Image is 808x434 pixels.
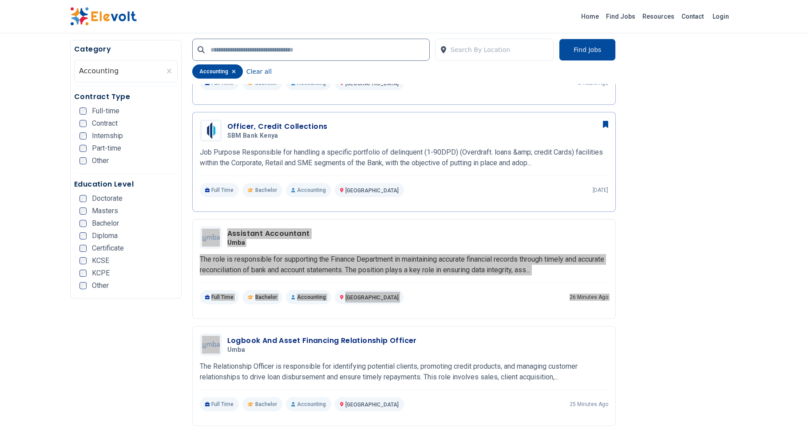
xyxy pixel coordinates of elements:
input: Internship [79,132,87,139]
input: Part-time [79,145,87,152]
p: Accounting [286,290,331,304]
input: KCPE [79,270,87,277]
a: Resources [639,9,678,24]
span: KCSE [92,257,109,264]
iframe: Chat Widget [764,391,808,434]
p: 26 minutes ago [570,294,608,301]
span: Bachelor [92,220,119,227]
input: Diploma [79,232,87,239]
a: Find Jobs [602,9,639,24]
span: Umba [227,346,245,354]
span: SBM Bank Kenya [227,132,278,140]
span: Other [92,282,109,289]
a: Login [707,8,734,25]
span: [GEOGRAPHIC_DATA] [345,402,399,408]
h5: Education Level [74,179,178,190]
span: Umba [227,239,245,247]
span: Certificate [92,245,124,252]
button: Clear all [246,64,272,79]
span: Masters [92,207,118,215]
h3: Logbook And Asset Financing Relationship Officer [227,335,417,346]
a: UmbaAssistant AccountantUmbaThe role is responsible for supporting the Finance Department in main... [200,227,609,304]
span: Bachelor [255,294,277,301]
span: Doctorate [92,195,123,202]
div: accounting [192,64,243,79]
span: Bachelor [255,401,277,408]
a: Contact [678,9,707,24]
span: Other [92,157,109,164]
span: Full-time [92,108,119,115]
span: Diploma [92,232,118,239]
input: Other [79,282,87,289]
p: The role is responsible for supporting the Finance Department in maintaining accurate financial r... [200,254,609,275]
span: Contract [92,120,118,127]
a: SBM Bank KenyaOfficer, Credit CollectionsSBM Bank KenyaJob Purpose Responsible for handling a spe... [200,119,609,197]
input: Bachelor [79,220,87,227]
p: Full Time [200,290,239,304]
h3: Assistant Accountant [227,228,310,239]
h5: Category [74,44,178,55]
p: Accounting [286,397,331,411]
span: KCPE [92,270,110,277]
input: KCSE [79,257,87,264]
span: Bachelor [255,187,277,194]
span: Part-time [92,145,121,152]
span: [GEOGRAPHIC_DATA] [345,187,399,194]
input: Doctorate [79,195,87,202]
img: Umba [202,336,220,354]
p: Full Time [200,397,239,411]
p: 25 minutes ago [570,401,608,408]
input: Certificate [79,245,87,252]
h3: Officer, Credit Collections [227,121,328,132]
span: Internship [92,132,123,139]
p: The Relationship Officer is responsible for identifying potential clients, promoting credit produ... [200,361,609,382]
a: UmbaLogbook And Asset Financing Relationship OfficerUmbaThe Relationship Officer is responsible f... [200,334,609,411]
input: Other [79,157,87,164]
p: Full Time [200,183,239,197]
img: Elevolt [70,7,137,26]
span: [GEOGRAPHIC_DATA] [345,295,399,301]
p: [DATE] [593,187,608,194]
img: SBM Bank Kenya [202,121,220,140]
h5: Contract Type [74,92,178,102]
input: Full-time [79,108,87,115]
button: Find Jobs [559,39,616,61]
p: Job Purpose Responsible for handling a specific portfolio of delinquent (1-90DPD) (Overdraft. loa... [200,147,609,168]
p: Accounting [286,183,331,197]
input: Masters [79,207,87,215]
a: Home [578,9,602,24]
input: Contract [79,120,87,127]
img: Umba [202,229,220,247]
iframe: Advertisement [626,40,738,307]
